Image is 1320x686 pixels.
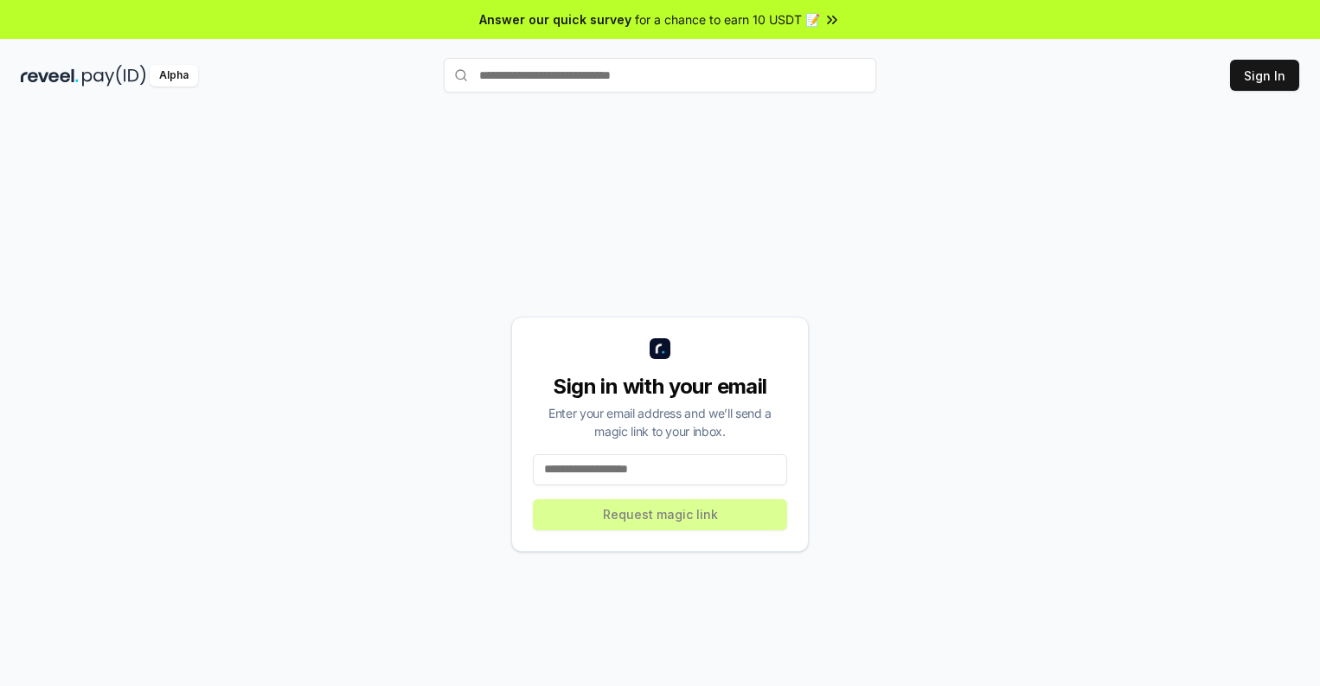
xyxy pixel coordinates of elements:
[533,404,787,440] div: Enter your email address and we’ll send a magic link to your inbox.
[650,338,670,359] img: logo_small
[1230,60,1299,91] button: Sign In
[635,10,820,29] span: for a chance to earn 10 USDT 📝
[21,65,79,87] img: reveel_dark
[533,373,787,401] div: Sign in with your email
[479,10,631,29] span: Answer our quick survey
[150,65,198,87] div: Alpha
[82,65,146,87] img: pay_id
